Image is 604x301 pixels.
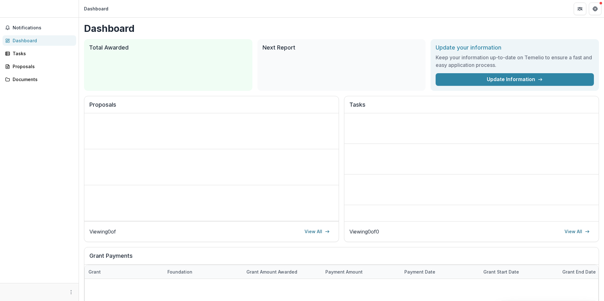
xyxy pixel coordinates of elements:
h2: Grant Payments [89,252,594,264]
button: Notifications [3,23,76,33]
div: Documents [13,76,71,83]
button: More [67,288,75,296]
a: Proposals [3,61,76,72]
div: Dashboard [84,5,108,12]
h2: Tasks [349,101,594,113]
h1: Dashboard [84,23,599,34]
button: Get Help [589,3,601,15]
a: Documents [3,74,76,85]
span: Notifications [13,25,74,31]
p: Viewing 0 of [89,228,116,235]
a: View All [561,227,594,237]
button: Partners [574,3,586,15]
a: Tasks [3,48,76,59]
div: Tasks [13,50,71,57]
h3: Keep your information up-to-date on Temelio to ensure a fast and easy application process. [436,54,594,69]
div: Proposals [13,63,71,70]
h2: Total Awarded [89,44,247,51]
nav: breadcrumb [82,4,111,13]
h2: Proposals [89,101,334,113]
div: Dashboard [13,37,71,44]
a: Dashboard [3,35,76,46]
a: Update Information [436,73,594,86]
h2: Next Report [263,44,421,51]
h2: Update your information [436,44,594,51]
p: Viewing 0 of 0 [349,228,379,235]
a: View All [301,227,334,237]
